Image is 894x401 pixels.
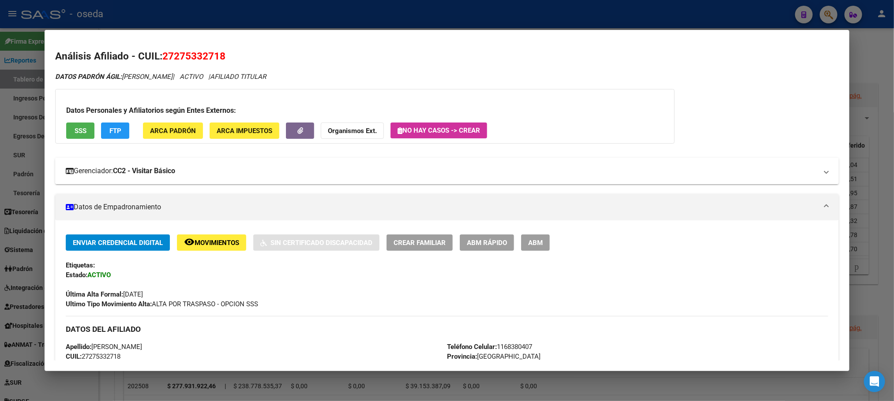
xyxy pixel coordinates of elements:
strong: Teléfono Celular: [447,343,497,351]
span: ARCA Impuestos [217,127,272,135]
mat-expansion-panel-header: Gerenciador:CC2 - Visitar Básico [55,158,838,184]
button: ABM Rápido [460,234,514,251]
span: No hay casos -> Crear [398,126,480,134]
button: No hay casos -> Crear [391,123,487,138]
span: FTP [109,127,121,135]
button: Enviar Credencial Digital [66,234,170,251]
span: [PERSON_NAME] [66,343,142,351]
strong: Última Alta Formal: [66,290,123,298]
button: FTP [101,123,129,139]
div: Open Intercom Messenger [864,371,885,392]
span: [DATE] [66,290,143,298]
strong: Ultimo Tipo Movimiento Alta: [66,300,152,308]
h3: Datos Personales y Afiliatorios según Entes Externos: [66,105,664,116]
span: Enviar Credencial Digital [73,239,163,247]
h2: Análisis Afiliado - CUIL: [55,49,838,64]
span: Crear Familiar [394,239,446,247]
span: Movimientos [195,239,239,247]
h3: DATOS DEL AFILIADO [66,324,828,334]
strong: Estado: [66,271,87,279]
span: 27275332718 [66,353,120,360]
strong: CUIL: [66,353,82,360]
span: ALTA POR TRASPASO - OPCION SSS [66,300,258,308]
span: ABM Rápido [467,239,507,247]
button: Crear Familiar [387,234,453,251]
mat-icon: remove_red_eye [184,237,195,247]
mat-panel-title: Datos de Empadronamiento [66,202,817,212]
button: ARCA Impuestos [210,123,279,139]
span: [GEOGRAPHIC_DATA] [447,353,541,360]
button: SSS [66,123,94,139]
span: ABM [528,239,543,247]
button: Organismos Ext. [321,123,384,139]
strong: CC2 - Visitar Básico [113,166,175,176]
strong: Organismos Ext. [328,127,377,135]
span: 27275332718 [162,50,225,62]
span: Sin Certificado Discapacidad [270,239,372,247]
strong: Provincia: [447,353,477,360]
button: ARCA Padrón [143,123,203,139]
button: Movimientos [177,234,246,251]
span: 1168380407 [447,343,532,351]
span: [PERSON_NAME] [55,73,173,81]
span: ARCA Padrón [150,127,196,135]
strong: ACTIVO [87,271,111,279]
span: AFILIADO TITULAR [210,73,266,81]
i: | ACTIVO | [55,73,266,81]
strong: Etiquetas: [66,261,95,269]
strong: DATOS PADRÓN ÁGIL: [55,73,122,81]
mat-expansion-panel-header: Datos de Empadronamiento [55,194,838,220]
button: Sin Certificado Discapacidad [253,234,379,251]
strong: Apellido: [66,343,91,351]
span: SSS [75,127,86,135]
button: ABM [521,234,550,251]
mat-panel-title: Gerenciador: [66,166,817,176]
